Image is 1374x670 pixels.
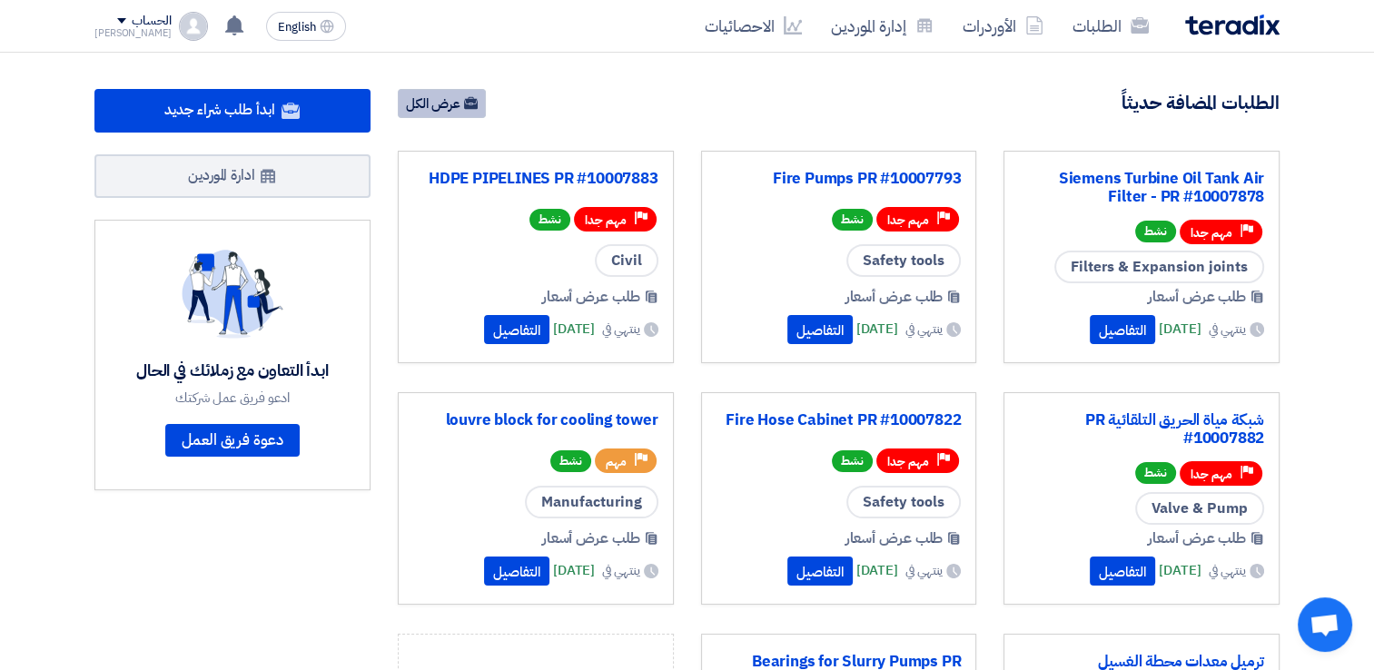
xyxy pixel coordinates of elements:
[602,320,639,339] span: ينتهي في
[846,244,961,277] span: Safety tools
[413,170,658,188] a: HDPE PIPELINES PR #10007883
[278,21,316,34] span: English
[1090,557,1155,586] button: التفاصيل
[529,209,570,231] span: نشط
[1209,561,1246,580] span: ينتهي في
[1185,15,1280,35] img: Teradix logo
[602,561,639,580] span: ينتهي في
[542,286,640,308] span: طلب عرض أسعار
[94,28,172,38] div: [PERSON_NAME]
[484,557,549,586] button: التفاصيل
[484,315,549,344] button: التفاصيل
[1019,170,1264,206] a: Siemens Turbine Oil Tank Air Filter - PR #10007878
[179,12,208,41] img: profile_test.png
[887,212,929,229] span: مهم جدا
[585,212,627,229] span: مهم جدا
[1058,5,1163,47] a: الطلبات
[1148,286,1246,308] span: طلب عرض أسعار
[182,250,283,339] img: invite_your_team.svg
[1148,527,1246,549] span: طلب عرض أسعار
[553,319,595,340] span: [DATE]
[846,486,961,518] span: Safety tools
[553,560,595,581] span: [DATE]
[1159,319,1201,340] span: [DATE]
[845,527,944,549] span: طلب عرض أسعار
[136,389,329,406] div: ادعو فريق عمل شركتك
[595,244,658,277] span: Civil
[905,561,943,580] span: ينتهي في
[1209,320,1246,339] span: ينتهي في
[787,315,853,344] button: التفاصيل
[845,286,944,308] span: طلب عرض أسعار
[1298,597,1352,652] div: Open chat
[690,5,816,47] a: الاحصائيات
[266,12,346,41] button: English
[94,154,371,198] a: ادارة الموردين
[1122,91,1280,114] h4: الطلبات المضافة حديثاً
[717,170,962,188] a: Fire Pumps PR #10007793
[1191,224,1232,241] span: مهم جدا
[1019,411,1264,448] a: شبكة مياة الحريق التلقائية PR #10007882
[164,99,274,121] span: ابدأ طلب شراء جديد
[905,320,943,339] span: ينتهي في
[787,557,853,586] button: التفاصيل
[1090,315,1155,344] button: التفاصيل
[132,14,171,29] div: الحساب
[948,5,1058,47] a: الأوردرات
[856,319,898,340] span: [DATE]
[525,486,658,518] span: Manufacturing
[832,450,873,472] span: نشط
[1054,251,1264,283] span: Filters & Expansion joints
[550,450,591,472] span: نشط
[1135,492,1264,525] span: Valve & Pump
[606,453,627,470] span: مهم
[398,89,486,118] a: عرض الكل
[136,360,329,381] div: ابدأ التعاون مع زملائك في الحال
[1159,560,1201,581] span: [DATE]
[542,527,640,549] span: طلب عرض أسعار
[717,411,962,429] a: Fire Hose Cabinet PR #10007822
[1135,221,1176,242] span: نشط
[832,209,873,231] span: نشط
[816,5,948,47] a: إدارة الموردين
[887,453,929,470] span: مهم جدا
[165,424,300,457] a: دعوة فريق العمل
[1191,466,1232,483] span: مهم جدا
[1135,462,1176,484] span: نشط
[856,560,898,581] span: [DATE]
[413,411,658,429] a: louvre block for cooling tower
